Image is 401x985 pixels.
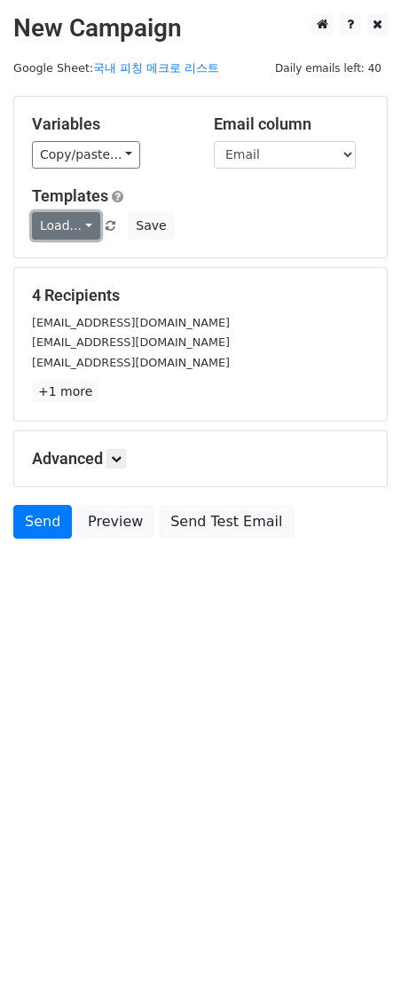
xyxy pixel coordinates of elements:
[269,61,388,75] a: Daily emails left: 40
[269,59,388,78] span: Daily emails left: 40
[312,900,401,985] iframe: Chat Widget
[159,505,294,539] a: Send Test Email
[13,13,388,43] h2: New Campaign
[214,114,369,134] h5: Email column
[32,449,369,469] h5: Advanced
[32,335,230,349] small: [EMAIL_ADDRESS][DOMAIN_NAME]
[32,141,140,169] a: Copy/paste...
[32,114,187,134] h5: Variables
[13,505,72,539] a: Send
[128,212,174,240] button: Save
[93,61,219,75] a: 국내 피칭 메크로 리스트
[13,61,219,75] small: Google Sheet:
[32,286,369,305] h5: 4 Recipients
[32,186,108,205] a: Templates
[76,505,154,539] a: Preview
[32,212,100,240] a: Load...
[32,356,230,369] small: [EMAIL_ADDRESS][DOMAIN_NAME]
[32,381,98,403] a: +1 more
[32,316,230,329] small: [EMAIL_ADDRESS][DOMAIN_NAME]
